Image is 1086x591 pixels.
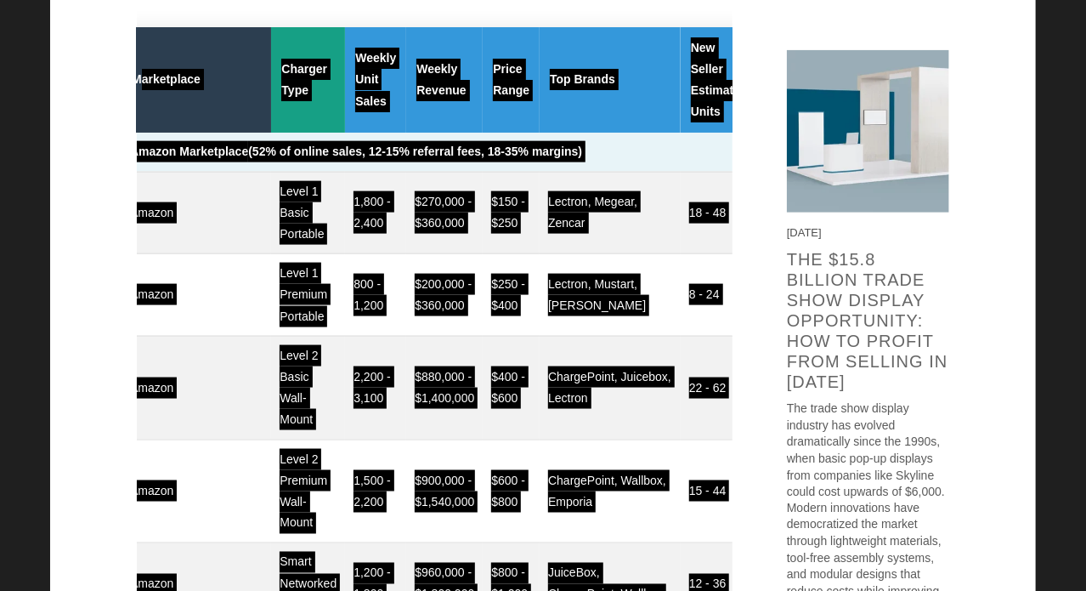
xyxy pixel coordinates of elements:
[271,440,345,543] td: Level 2 Premium Wall-Mount
[271,254,345,337] td: Level 1 Premium Portable
[122,27,271,134] th: Marketplace
[540,27,681,134] th: Top Brands
[787,225,822,241] time: [DATE]
[681,440,758,543] td: 15 - 44
[787,250,947,391] a: The $15.8 Billion Trade Show Display Opportunity: How to Profit from selling in [DATE]
[681,254,758,337] td: 8 - 24
[681,27,758,134] th: New Seller Estimated Units
[681,336,758,440] td: 22 - 62
[406,440,483,543] td: $900,000 - $1,540,000
[122,336,271,440] td: Amazon
[483,254,540,337] td: $250 - $400
[122,172,271,254] td: Amazon
[122,133,835,172] td: (52% of online sales, 12-15% referral fees, 18-35% margins)
[345,336,406,440] td: 2,200 - 3,100
[345,440,406,543] td: 1,500 - 2,200
[540,254,681,337] td: Lectron, Mustart, [PERSON_NAME]
[540,440,681,543] td: ChargePoint, Wallbox, Emporia
[483,336,540,440] td: $400 - $600
[345,172,406,254] td: 1,800 - 2,400
[406,336,483,440] td: $880,000 - $1,400,000
[122,254,271,337] td: Amazon
[122,440,271,543] td: Amazon
[483,27,540,134] th: Price Range
[540,336,681,440] td: ChargePoint, Juicebox, Lectron
[271,336,345,440] td: Level 2 Basic Wall-Mount
[483,440,540,543] td: $600 - $800
[130,145,248,158] strong: Amazon Marketplace
[483,172,540,254] td: $150 - $250
[406,254,483,337] td: $200,000 - $360,000
[345,254,406,337] td: 800 - 1,200
[787,50,949,213] img: The $15.8 Billion Trade Show Display Opportunity: How to Profit from selling in 2025
[271,27,345,134] th: Charger Type
[540,172,681,254] td: Lectron, Megear, Zencar
[406,172,483,254] td: $270,000 - $360,000
[681,172,758,254] td: 18 - 48
[345,27,406,134] th: Weekly Unit Sales
[406,27,483,134] th: Weekly Revenue
[271,172,345,254] td: Level 1 Basic Portable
